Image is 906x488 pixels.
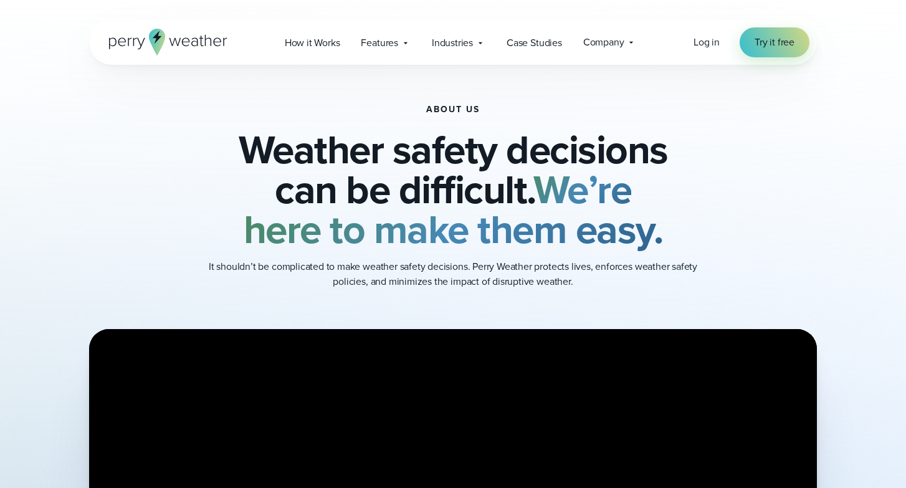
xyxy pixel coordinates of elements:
[274,30,351,55] a: How it Works
[244,160,663,259] strong: We’re here to make them easy.
[361,36,398,50] span: Features
[740,27,809,57] a: Try it free
[507,36,562,50] span: Case Studies
[285,36,340,50] span: How it Works
[583,35,624,50] span: Company
[426,105,480,115] h1: About Us
[432,36,473,50] span: Industries
[694,35,720,49] span: Log in
[151,130,755,249] h2: Weather safety decisions can be difficult.
[204,259,702,289] p: It shouldn’t be complicated to make weather safety decisions. Perry Weather protects lives, enfor...
[694,35,720,50] a: Log in
[496,30,573,55] a: Case Studies
[755,35,794,50] span: Try it free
